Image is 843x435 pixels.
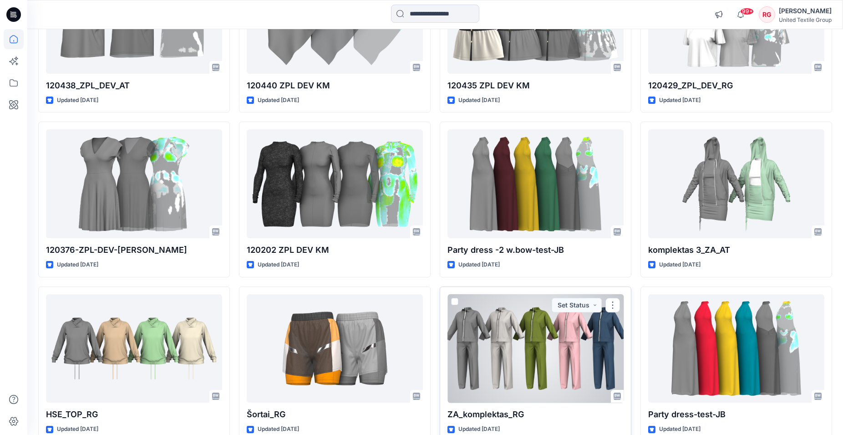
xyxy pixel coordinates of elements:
div: [PERSON_NAME] [779,5,832,16]
a: 120202 ZPL DEV KM [247,129,423,238]
p: HSE_TOP_RG [46,408,222,421]
p: Updated [DATE] [659,425,701,434]
p: 120376-ZPL-DEV-[PERSON_NAME] [46,244,222,256]
p: ZA_komplektas_RG [447,408,624,421]
a: 120376-ZPL-DEV-KM-JB [46,129,222,238]
div: United Textile Group [779,16,832,23]
p: komplektas 3_ZA_AT [648,244,824,256]
a: Party dress-test-JB [648,294,824,403]
p: Updated [DATE] [57,96,98,105]
p: Party dress -2 w.bow-test-JB [447,244,624,256]
p: Updated [DATE] [258,260,299,270]
p: 120429_ZPL_DEV_RG [648,79,824,92]
a: komplektas 3_ZA_AT [648,129,824,238]
a: Šortai_RG [247,294,423,403]
p: Updated [DATE] [659,260,701,270]
div: RG [759,6,775,23]
p: Updated [DATE] [258,96,299,105]
span: 99+ [740,8,754,15]
p: Updated [DATE] [57,260,98,270]
p: 120435 ZPL DEV KM [447,79,624,92]
p: Updated [DATE] [458,96,500,105]
p: Updated [DATE] [458,260,500,270]
p: 120438_ZPL_DEV_AT [46,79,222,92]
a: Party dress -2 w.bow-test-JB [447,129,624,238]
p: Updated [DATE] [458,425,500,434]
p: Party dress-test-JB [648,408,824,421]
p: 120440 ZPL DEV KM [247,79,423,92]
p: Updated [DATE] [258,425,299,434]
p: Šortai_RG [247,408,423,421]
a: ZA_komplektas_RG [447,294,624,403]
p: Updated [DATE] [659,96,701,105]
p: 120202 ZPL DEV KM [247,244,423,256]
p: Updated [DATE] [57,425,98,434]
a: HSE_TOP_RG [46,294,222,403]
